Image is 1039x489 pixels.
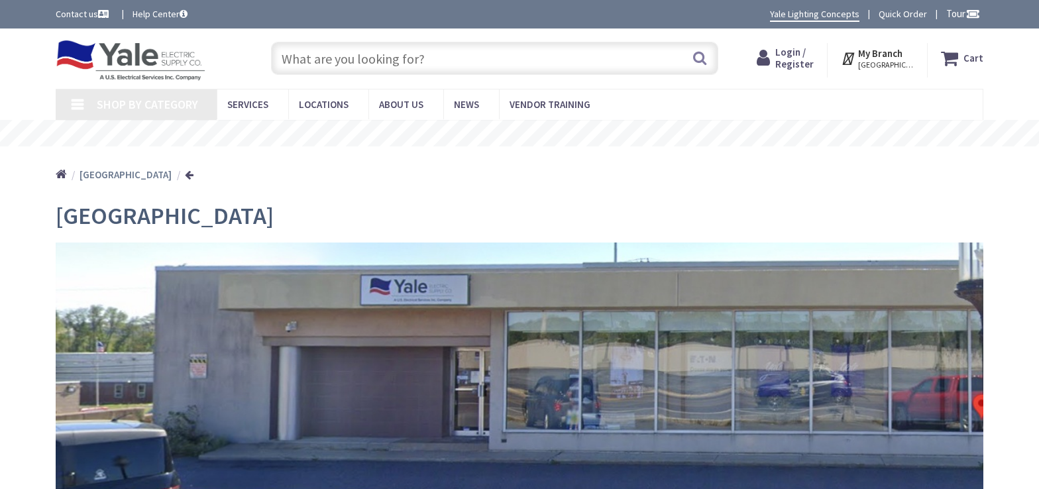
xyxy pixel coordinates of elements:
[454,98,479,111] span: News
[299,98,349,111] span: Locations
[133,7,188,21] a: Help Center
[841,46,914,70] div: My Branch [GEOGRAPHIC_DATA], [GEOGRAPHIC_DATA]
[757,46,814,70] a: Login / Register
[879,7,927,21] a: Quick Order
[963,46,983,70] strong: Cart
[379,98,423,111] span: About Us
[858,60,914,70] span: [GEOGRAPHIC_DATA], [GEOGRAPHIC_DATA]
[227,98,268,111] span: Services
[56,40,205,81] img: Yale Electric Supply Co.
[56,201,274,231] span: [GEOGRAPHIC_DATA]
[858,47,902,60] strong: My Branch
[97,97,198,112] span: Shop By Category
[770,7,859,22] a: Yale Lighting Concepts
[271,42,718,75] input: What are you looking for?
[775,46,814,70] span: Login / Register
[946,7,980,20] span: Tour
[56,7,111,21] a: Contact us
[510,98,590,111] span: Vendor Training
[80,168,172,181] strong: [GEOGRAPHIC_DATA]
[941,46,983,70] a: Cart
